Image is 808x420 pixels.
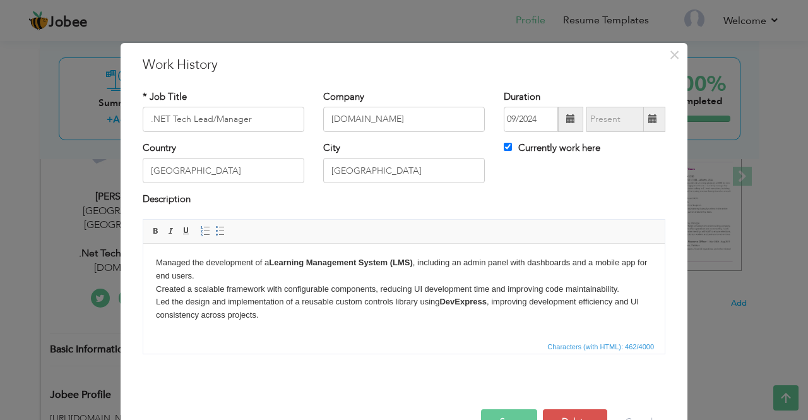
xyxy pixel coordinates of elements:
[504,141,600,155] label: Currently work here
[143,90,187,104] label: * Job Title
[179,224,193,238] a: Underline
[323,90,364,104] label: Company
[143,141,176,155] label: Country
[143,193,191,206] label: Description
[323,141,340,155] label: City
[143,244,665,339] iframe: Rich Text Editor, workEditor
[504,143,512,151] input: Currently work here
[669,44,680,66] span: ×
[545,341,658,352] div: Statistics
[198,224,212,238] a: Insert/Remove Numbered List
[664,45,684,65] button: Close
[545,341,656,352] span: Characters (with HTML): 462/4000
[213,224,227,238] a: Insert/Remove Bulleted List
[504,90,540,104] label: Duration
[143,56,665,75] h3: Work History
[504,107,558,132] input: From
[149,224,163,238] a: Bold
[164,224,178,238] a: Italic
[586,107,644,132] input: Present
